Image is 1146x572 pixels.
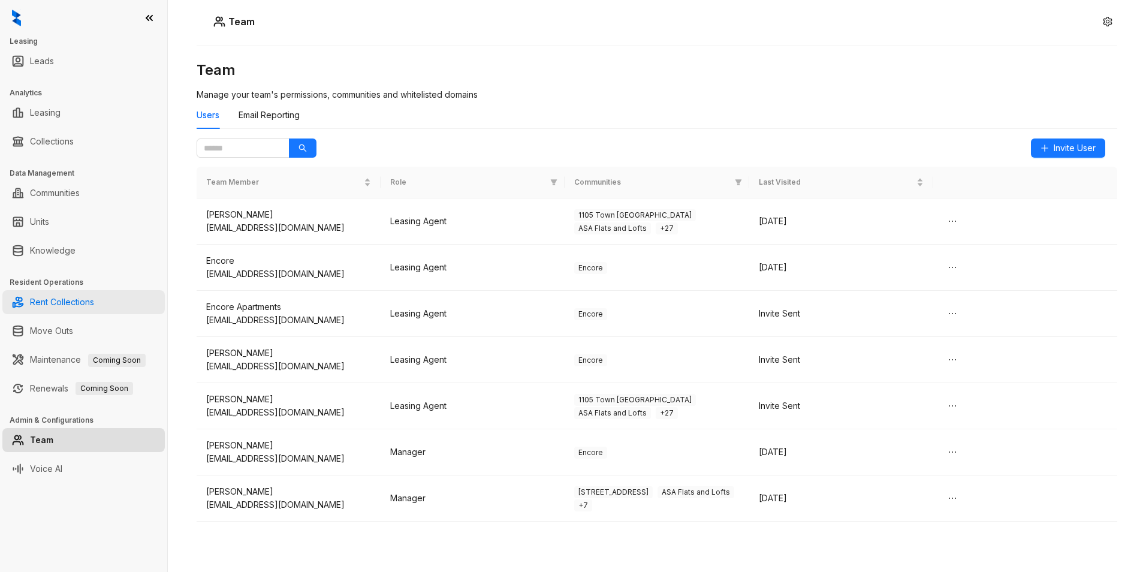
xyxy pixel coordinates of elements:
[759,353,924,366] div: Invite Sent
[206,221,371,234] div: [EMAIL_ADDRESS][DOMAIN_NAME]
[381,475,565,522] td: Manager
[10,88,167,98] h3: Analytics
[749,167,933,198] th: Last Visited
[206,498,371,511] div: [EMAIL_ADDRESS][DOMAIN_NAME]
[239,109,300,122] div: Email Reporting
[948,355,957,365] span: ellipsis
[2,210,165,234] li: Units
[30,377,133,401] a: RenewalsComing Soon
[574,394,696,406] span: 1105 Town [GEOGRAPHIC_DATA]
[381,167,565,198] th: Role
[197,109,219,122] div: Users
[30,290,94,314] a: Rent Collections
[2,457,165,481] li: Voice AI
[732,174,744,191] span: filter
[548,174,560,191] span: filter
[574,407,651,419] span: ASA Flats and Lofts
[574,262,607,274] span: Encore
[2,290,165,314] li: Rent Collections
[10,415,167,426] h3: Admin & Configurations
[30,210,49,234] a: Units
[213,16,225,28] img: Users
[30,239,76,263] a: Knowledge
[658,486,734,498] span: ASA Flats and Lofts
[390,177,545,188] span: Role
[206,452,371,465] div: [EMAIL_ADDRESS][DOMAIN_NAME]
[2,348,165,372] li: Maintenance
[759,399,924,413] div: Invite Sent
[759,177,914,188] span: Last Visited
[759,307,924,320] div: Invite Sent
[574,354,607,366] span: Encore
[381,198,565,245] td: Leasing Agent
[30,101,61,125] a: Leasing
[381,245,565,291] td: Leasing Agent
[948,401,957,411] span: ellipsis
[206,360,371,373] div: [EMAIL_ADDRESS][DOMAIN_NAME]
[1031,139,1105,158] button: Invite User
[206,406,371,419] div: [EMAIL_ADDRESS][DOMAIN_NAME]
[2,377,165,401] li: Renewals
[10,168,167,179] h3: Data Management
[206,208,371,221] div: [PERSON_NAME]
[298,144,307,152] span: search
[30,49,54,73] a: Leads
[381,337,565,383] td: Leasing Agent
[381,291,565,337] td: Leasing Agent
[574,486,653,498] span: [STREET_ADDRESS]
[948,216,957,226] span: ellipsis
[12,10,21,26] img: logo
[206,439,371,452] div: [PERSON_NAME]
[30,130,74,153] a: Collections
[550,179,557,186] span: filter
[759,215,924,228] div: [DATE]
[948,309,957,318] span: ellipsis
[76,382,133,395] span: Coming Soon
[206,347,371,360] div: [PERSON_NAME]
[30,457,62,481] a: Voice AI
[574,447,607,459] span: Encore
[2,181,165,205] li: Communities
[1054,142,1096,155] span: Invite User
[206,485,371,498] div: [PERSON_NAME]
[2,101,165,125] li: Leasing
[759,261,924,274] div: [DATE]
[197,89,478,100] span: Manage your team's permissions, communities and whitelisted domains
[30,319,73,343] a: Move Outs
[2,319,165,343] li: Move Outs
[225,14,255,29] h5: Team
[197,61,1117,80] h3: Team
[206,393,371,406] div: [PERSON_NAME]
[948,447,957,457] span: ellipsis
[381,383,565,429] td: Leasing Agent
[1041,144,1049,152] span: plus
[656,222,678,234] span: + 27
[574,209,696,221] span: 1105 Town [GEOGRAPHIC_DATA]
[2,49,165,73] li: Leads
[948,263,957,272] span: ellipsis
[574,499,592,511] span: + 7
[197,167,381,198] th: Team Member
[2,239,165,263] li: Knowledge
[759,492,924,505] div: [DATE]
[2,130,165,153] li: Collections
[656,407,678,419] span: + 27
[206,314,371,327] div: [EMAIL_ADDRESS][DOMAIN_NAME]
[206,267,371,281] div: [EMAIL_ADDRESS][DOMAIN_NAME]
[206,177,361,188] span: Team Member
[88,354,146,367] span: Coming Soon
[30,428,53,452] a: Team
[574,222,651,234] span: ASA Flats and Lofts
[948,493,957,503] span: ellipsis
[10,277,167,288] h3: Resident Operations
[206,300,371,314] div: Encore Apartments
[381,429,565,475] td: Manager
[735,179,742,186] span: filter
[2,428,165,452] li: Team
[1103,17,1112,26] span: setting
[30,181,80,205] a: Communities
[759,445,924,459] div: [DATE]
[206,254,371,267] div: Encore
[574,308,607,320] span: Encore
[574,177,729,188] span: Communities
